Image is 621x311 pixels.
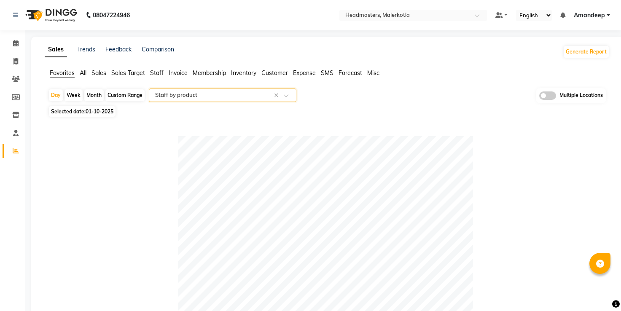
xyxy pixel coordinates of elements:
div: Custom Range [105,89,145,101]
span: Customer [261,69,288,77]
span: 01-10-2025 [86,108,113,115]
iframe: chat widget [586,277,613,303]
span: Inventory [231,69,256,77]
span: Clear all [274,91,281,100]
span: Forecast [339,69,362,77]
div: Week [65,89,83,101]
span: Multiple Locations [559,91,603,100]
span: All [80,69,86,77]
a: Trends [77,46,95,53]
span: Sales [91,69,106,77]
span: Misc [367,69,379,77]
span: Staff [150,69,164,77]
button: Generate Report [564,46,609,58]
b: 08047224946 [93,3,130,27]
span: Membership [193,69,226,77]
div: Month [84,89,104,101]
span: Favorites [50,69,75,77]
span: Sales Target [111,69,145,77]
a: Sales [45,42,67,57]
a: Comparison [142,46,174,53]
a: Feedback [105,46,132,53]
span: Amandeep [574,11,605,20]
span: SMS [321,69,333,77]
div: Day [49,89,63,101]
span: Expense [293,69,316,77]
img: logo [22,3,79,27]
span: Selected date: [49,106,116,117]
span: Invoice [169,69,188,77]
